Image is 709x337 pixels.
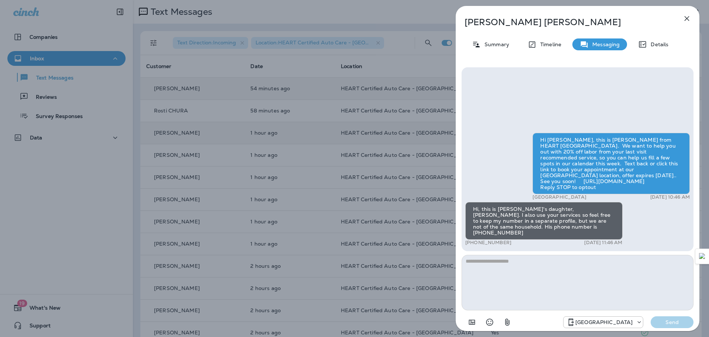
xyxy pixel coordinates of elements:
[465,202,623,240] div: Hi, this is [PERSON_NAME]'s daughter, [PERSON_NAME]. I also use your services so feel free to kee...
[575,319,633,325] p: [GEOGRAPHIC_DATA]
[465,17,666,27] p: [PERSON_NAME] [PERSON_NAME]
[650,194,690,200] p: [DATE] 10:46 AM
[647,41,668,47] p: Details
[481,41,509,47] p: Summary
[482,315,497,330] button: Select an emoji
[699,253,706,260] img: Detect Auto
[465,315,479,330] button: Add in a premade template
[584,240,622,246] p: [DATE] 11:46 AM
[589,41,620,47] p: Messaging
[537,41,561,47] p: Timeline
[564,318,643,327] div: +1 (847) 262-3704
[465,240,511,246] p: [PHONE_NUMBER]
[532,133,690,194] div: Hi [PERSON_NAME], this is [PERSON_NAME] from HEART [GEOGRAPHIC_DATA]. We want to help you out wit...
[532,194,586,200] p: [GEOGRAPHIC_DATA]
